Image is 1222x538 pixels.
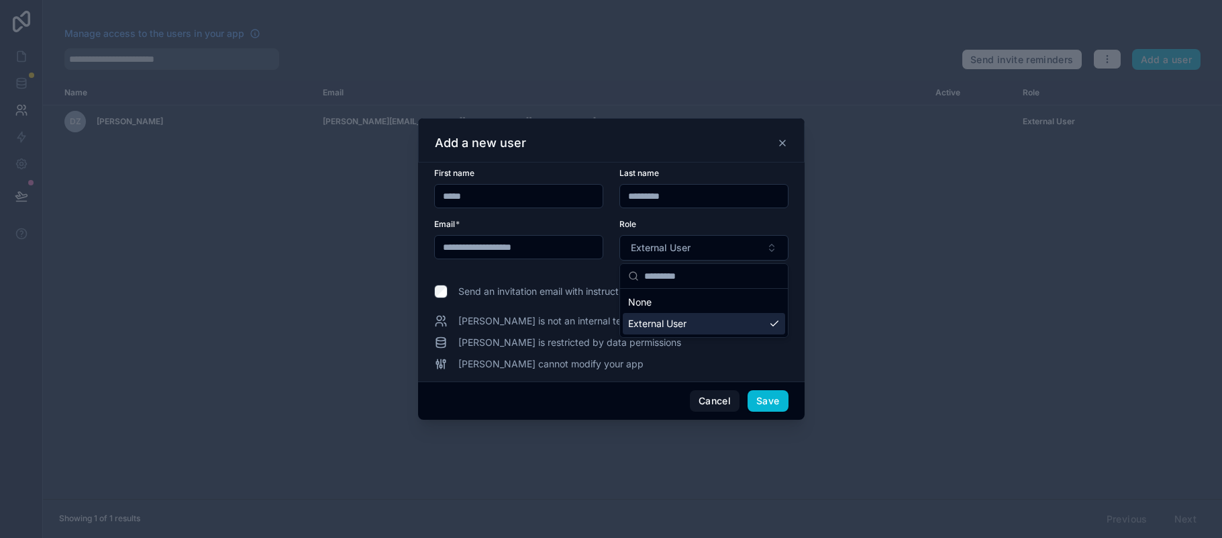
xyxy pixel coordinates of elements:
[458,336,681,349] span: [PERSON_NAME] is restricted by data permissions
[631,241,691,255] span: External User
[690,390,740,412] button: Cancel
[619,219,636,229] span: Role
[458,357,644,371] span: [PERSON_NAME] cannot modify your app
[458,314,674,328] span: [PERSON_NAME] is not an internal team member
[434,285,448,298] input: Send an invitation email with instructions to log in
[435,135,526,151] h3: Add a new user
[623,292,785,313] div: None
[619,168,659,178] span: Last name
[748,390,788,412] button: Save
[628,317,686,330] span: External User
[434,168,474,178] span: First name
[458,285,674,298] span: Send an invitation email with instructions to log in
[620,289,788,337] div: Suggestions
[619,235,788,261] button: Select Button
[434,219,455,229] span: Email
